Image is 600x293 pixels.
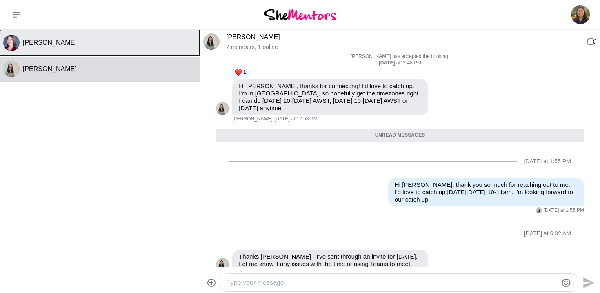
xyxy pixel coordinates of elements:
[561,278,571,288] button: Emoji picker
[536,207,542,213] div: Fiona Spink
[216,102,229,115] img: F
[216,258,229,271] img: F
[216,129,584,142] div: Unread messages
[274,116,318,122] time: 2025-10-10T04:53:23.927Z
[239,82,422,112] p: Hi [PERSON_NAME], thanks for connecting! I'd love to catch up. I'm in [GEOGRAPHIC_DATA], so hopef...
[264,9,336,20] img: She Mentors Logo
[3,61,20,77] div: Fiona Spink
[571,5,590,24] img: Annie Reyes
[227,278,558,288] textarea: Type your message
[23,39,77,46] span: [PERSON_NAME]
[536,207,542,213] img: F
[23,65,77,72] span: [PERSON_NAME]
[524,158,571,165] div: [DATE] at 1:55 PM
[226,33,280,40] a: [PERSON_NAME]
[216,60,584,67] div: at 12:48 PM
[232,66,431,79] div: Reaction list
[379,60,396,66] strong: [DATE]
[524,230,571,237] div: [DATE] at 6:32 AM
[203,33,220,50] img: F
[544,207,584,214] time: 2025-10-12T05:55:59.336Z
[226,44,580,51] p: 2 members , 1 online
[395,181,578,203] p: Hi [PERSON_NAME], thank you so much for reaching out to me. I'd love to catch up [DATE][DATE] 10-...
[235,69,246,76] button: Reactions: love
[216,53,584,60] p: [PERSON_NAME] has accepted the booking.
[3,61,20,77] img: F
[3,35,20,51] div: Danielle Bejr
[578,273,597,292] button: Send
[203,33,220,50] div: Fiona Spink
[244,69,247,76] span: 1
[216,102,229,115] div: Fiona Spink
[216,258,229,271] div: Fiona Spink
[232,116,273,122] span: [PERSON_NAME]
[239,253,422,268] p: Thanks [PERSON_NAME] - I've sent through an invite for [DATE]. Let me know if any issues with the...
[3,35,20,51] img: D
